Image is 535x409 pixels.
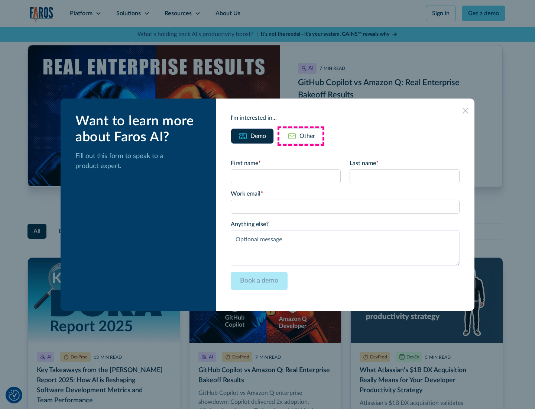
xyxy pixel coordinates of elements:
label: Anything else? [231,220,460,229]
label: First name [231,159,341,168]
input: Book a demo [231,272,288,290]
form: Email Form [231,159,460,296]
div: I'm interested in... [231,113,460,122]
label: Last name [350,159,460,168]
div: Want to learn more about Faros AI? [75,113,204,145]
div: Other [299,132,315,141]
p: Fill out this form to speak to a product expert. [75,151,204,171]
label: Work email [231,189,460,198]
div: Demo [250,132,266,141]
